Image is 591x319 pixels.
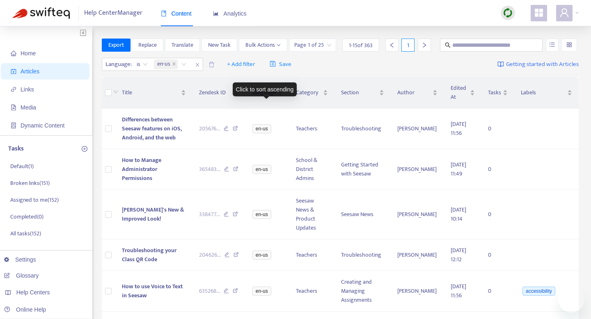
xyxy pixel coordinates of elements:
button: saveSave [263,58,298,71]
td: 0 [481,149,514,190]
span: Bulk Actions [245,41,281,50]
span: [DATE] 11:56 [451,119,466,138]
span: Title [122,88,179,97]
td: Creating and Managing Assignments [334,271,390,312]
span: 1 - 15 of 363 [349,41,373,50]
span: 635268 ... [199,287,220,296]
a: Settings [4,256,36,263]
td: [PERSON_NAME] [391,271,444,312]
span: Analytics [213,10,247,17]
span: Labels [521,88,566,97]
span: save [270,61,276,67]
p: Broken links ( 151 ) [10,179,50,187]
span: en-us [252,287,271,296]
th: Author [391,77,444,109]
th: Category [289,77,335,109]
span: 204626 ... [199,251,221,260]
td: [PERSON_NAME] [391,239,444,271]
span: Tasks [488,88,501,97]
span: Help Center Manager [84,5,142,21]
span: Links [21,86,34,93]
td: Teachers [289,239,335,271]
span: file-image [11,105,16,110]
td: [PERSON_NAME] [391,109,444,149]
span: New Task [208,41,231,50]
div: 1 [401,39,415,52]
p: Assigned to me ( 152 ) [10,196,59,204]
span: Replace [138,41,157,50]
p: Default ( 1 ) [10,162,34,171]
th: Tasks [481,77,514,109]
span: Category [296,88,322,97]
img: Swifteq [12,7,70,19]
img: sync.dc5367851b00ba804db3.png [503,8,513,18]
button: + Add filter [221,58,261,71]
a: Online Help [4,306,46,313]
p: Completed ( 0 ) [10,212,44,221]
span: 338477 ... [199,210,220,219]
span: Troubleshooting your Class QR Code [122,246,176,264]
span: [PERSON_NAME]'s New & Improved Look! [122,205,184,223]
td: [PERSON_NAME] [391,190,444,239]
span: down [277,43,281,47]
span: right [421,42,427,48]
span: How to use Voice to Text in Seesaw [122,282,183,300]
span: Zendesk ID [199,88,233,97]
span: Section [341,88,377,97]
span: search [445,42,451,48]
th: Section [334,77,390,109]
span: Articles [21,68,39,75]
span: down [113,89,118,94]
span: en-us [154,59,178,69]
span: area-chart [213,11,219,16]
td: Teachers [289,271,335,312]
th: Labels [514,77,579,109]
span: Save [270,59,291,69]
div: Click to sort ascending [233,82,297,96]
span: container [11,123,16,128]
button: unordered-list [546,39,559,52]
button: Bulk Actionsdown [239,39,287,52]
p: All tasks ( 152 ) [10,229,41,238]
td: Seesaw News & Product Updates [289,190,335,239]
th: Edited At [444,77,482,109]
a: Glossary [4,272,39,279]
span: 205676 ... [199,124,220,133]
span: en-us [157,59,170,69]
td: School & District Admins [289,149,335,190]
span: + Add filter [227,59,255,69]
td: 0 [481,271,514,312]
span: Export [108,41,124,50]
span: Author [397,88,431,97]
th: Title [115,77,192,109]
span: Edited At [451,84,469,102]
td: [PERSON_NAME] [391,149,444,190]
span: en-us [252,210,271,219]
button: Replace [132,39,163,52]
span: Home [21,50,36,57]
span: unordered-list [549,42,555,48]
span: appstore [534,8,544,18]
span: is [137,58,148,71]
span: [DATE] 11:56 [451,282,466,300]
iframe: Button to launch messaging window [558,286,584,312]
span: book [161,11,167,16]
td: 0 [481,190,514,239]
span: Getting started with Articles [506,60,579,69]
span: [DATE] 11:49 [451,160,466,178]
td: Seesaw News [334,190,390,239]
td: Teachers [289,109,335,149]
td: 0 [481,109,514,149]
span: left [389,42,395,48]
span: delete [208,62,215,68]
span: link [11,87,16,92]
span: Content [161,10,192,17]
td: Troubleshooting [334,239,390,271]
span: en-us [252,251,271,260]
a: Getting started with Articles [497,58,579,71]
span: accessibility [522,287,555,296]
span: How to Manage Administrator Permissions [122,155,161,183]
span: user [559,8,569,18]
span: Language : [102,58,133,71]
td: 0 [481,239,514,271]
